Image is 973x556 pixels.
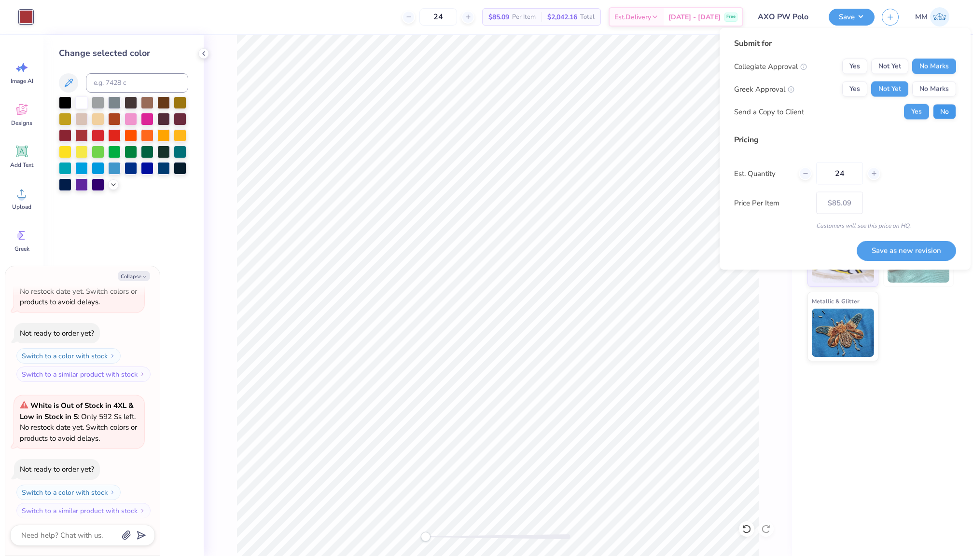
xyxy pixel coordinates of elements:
button: No Marks [912,81,956,97]
input: – – [419,8,457,26]
button: Switch to a color with stock [16,348,121,364]
span: Est. Delivery [614,12,651,22]
img: Switch to a color with stock [110,353,115,359]
div: Pricing [734,134,956,146]
span: Greek [14,245,29,253]
img: Switch to a similar product with stock [139,508,145,514]
img: Meghan Macdonald [930,7,949,27]
div: Not ready to order yet? [20,464,94,474]
strong: White is Out of Stock in 4XL & Low in Stock in S [20,401,134,421]
span: Per Item [512,12,536,22]
input: – – [816,163,863,185]
span: $2,042.16 [547,12,577,22]
button: No Marks [912,59,956,74]
span: Upload [12,203,31,211]
input: e.g. 7428 c [86,73,188,93]
button: Save [829,9,875,26]
span: : Only 592 Ss left. No restock date yet. Switch colors or products to avoid delays. [20,401,137,443]
span: MM [915,12,928,23]
img: Switch to a similar product with stock [139,371,145,377]
button: Collapse [118,271,150,281]
label: Price Per Item [734,197,809,208]
span: Add Text [10,161,33,169]
div: Accessibility label [421,532,431,542]
span: $85.09 [488,12,509,22]
button: No [933,104,956,120]
div: Collegiate Approval [734,61,807,72]
button: Switch to a similar product with stock [16,503,151,518]
input: Untitled Design [751,7,821,27]
button: Not Yet [871,81,908,97]
button: Not Yet [871,59,908,74]
button: Yes [842,81,867,97]
div: Not ready to order yet? [20,328,94,338]
div: Submit for [734,38,956,49]
div: Change selected color [59,47,188,60]
span: Designs [11,119,32,127]
label: Est. Quantity [734,168,792,179]
div: Customers will see this price on HQ. [734,221,956,230]
button: Switch to a similar product with stock [16,366,151,382]
div: Greek Approval [734,83,794,95]
span: [DATE] - [DATE] [668,12,721,22]
div: Send a Copy to Client [734,106,804,117]
span: Free [726,14,736,20]
button: Switch to a color with stock [16,485,121,500]
span: Metallic & Glitter [812,296,860,306]
img: Switch to a color with stock [110,489,115,495]
span: Total [580,12,595,22]
a: MM [911,7,954,27]
span: Image AI [11,77,33,85]
button: Yes [904,104,929,120]
img: Metallic & Glitter [812,309,874,357]
button: Save as new revision [857,241,956,260]
button: Yes [842,59,867,74]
